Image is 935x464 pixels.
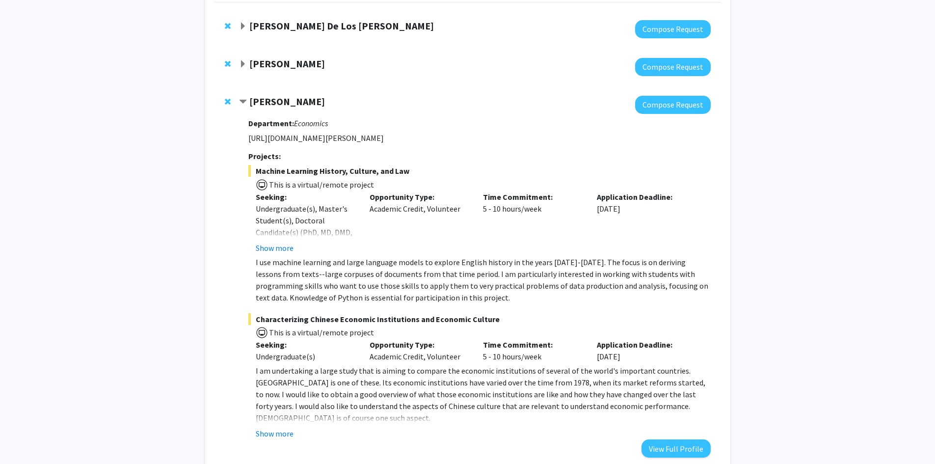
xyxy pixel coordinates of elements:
p: Time Commitment: [483,191,582,203]
p: Seeking: [256,339,355,351]
i: Economics [294,118,328,128]
span: Machine Learning History, Culture, and Law [248,165,710,177]
div: [DATE] [589,191,703,254]
strong: Department: [248,118,294,128]
p: Time Commitment: [483,339,582,351]
span: Remove Yasmeen Faroqi-Shah from bookmarks [225,60,231,68]
strong: Projects: [248,151,281,161]
p: Application Deadline: [597,339,696,351]
span: Characterizing Chinese Economic Institutions and Economic Culture [248,313,710,325]
button: Compose Request to Andres De Los Reyes [635,20,711,38]
p: [URL][DOMAIN_NAME][PERSON_NAME] [248,132,710,144]
span: Expand Yasmeen Faroqi-Shah Bookmark [239,60,247,68]
button: Compose Request to Peter Murrell [635,96,711,114]
p: Opportunity Type: [370,191,469,203]
div: Undergraduate(s) [256,351,355,362]
span: Remove Andres De Los Reyes from bookmarks [225,22,231,30]
span: This is a virtual/remote project [268,328,374,337]
div: Academic Credit, Volunteer [362,339,476,362]
div: [DATE] [589,339,703,362]
iframe: Chat [7,420,42,457]
div: 5 - 10 hours/week [476,339,589,362]
button: Compose Request to Yasmeen Faroqi-Shah [635,58,711,76]
div: 5 - 10 hours/week [476,191,589,254]
p: I am undertaking a large study that is aiming to compare the economic institutions of several of ... [256,365,710,424]
strong: [PERSON_NAME] [249,57,325,70]
strong: [PERSON_NAME] De Los [PERSON_NAME] [249,20,434,32]
span: This is a virtual/remote project [268,180,374,190]
span: Remove Peter Murrell from bookmarks [225,98,231,106]
div: Academic Credit, Volunteer [362,191,476,254]
span: Expand Andres De Los Reyes Bookmark [239,23,247,30]
button: Show more [256,428,294,439]
p: Opportunity Type: [370,339,469,351]
p: I use machine learning and large language models to explore English history in the years [DATE]-[... [256,256,710,303]
strong: [PERSON_NAME] [249,95,325,108]
span: Contract Peter Murrell Bookmark [239,98,247,106]
p: Application Deadline: [597,191,696,203]
button: Show more [256,242,294,254]
div: Undergraduate(s), Master's Student(s), Doctoral Candidate(s) (PhD, MD, DMD, PharmD, etc.) [256,203,355,250]
button: View Full Profile [641,439,711,458]
p: Seeking: [256,191,355,203]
